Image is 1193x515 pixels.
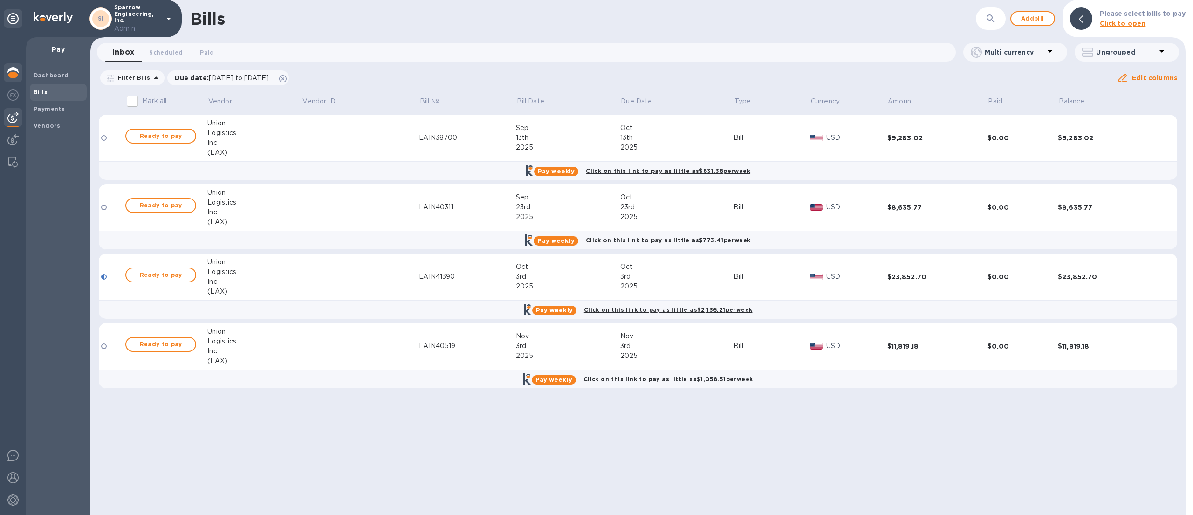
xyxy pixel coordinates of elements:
[620,192,734,202] div: Oct
[125,129,196,144] button: Ready to pay
[207,128,302,138] div: Logistics
[142,96,166,106] p: Mark all
[734,202,810,212] div: Bill
[516,212,620,222] div: 2025
[620,351,734,361] div: 2025
[1058,133,1158,143] div: $9,283.02
[1100,10,1186,17] b: Please select bills to pay
[207,336,302,346] div: Logistics
[302,96,335,106] p: Vendor ID
[1010,11,1055,26] button: Addbill
[207,346,302,356] div: Inc
[887,342,987,351] div: $11,819.18
[620,331,734,341] div: Nov
[207,138,302,148] div: Inc
[302,96,347,106] span: Vendor ID
[516,331,620,341] div: Nov
[114,24,161,34] p: Admin
[207,198,302,207] div: Logistics
[826,202,887,212] p: USD
[888,96,926,106] span: Amount
[516,282,620,291] div: 2025
[208,96,244,106] span: Vendor
[207,327,302,336] div: Union
[826,133,887,143] p: USD
[826,272,887,282] p: USD
[34,89,48,96] b: Bills
[516,262,620,272] div: Oct
[517,96,556,106] span: Bill Date
[811,96,840,106] p: Currency
[620,133,734,143] div: 13th
[1059,96,1085,106] p: Balance
[538,168,575,175] b: Pay weekly
[134,269,188,281] span: Ready to pay
[114,4,161,34] p: Sparrow Engineering, Inc.
[207,257,302,267] div: Union
[516,341,620,351] div: 3rd
[516,351,620,361] div: 2025
[1058,342,1158,351] div: $11,819.18
[134,339,188,350] span: Ready to pay
[810,274,823,280] img: USD
[621,96,652,106] p: Due Date
[34,105,65,112] b: Payments
[207,118,302,128] div: Union
[207,356,302,366] div: (LAX)
[207,217,302,227] div: (LAX)
[209,74,269,82] span: [DATE] to [DATE]
[620,212,734,222] div: 2025
[987,342,1058,351] div: $0.00
[207,287,302,296] div: (LAX)
[134,130,188,142] span: Ready to pay
[1058,272,1158,282] div: $23,852.70
[620,282,734,291] div: 2025
[114,74,151,82] p: Filter Bills
[734,272,810,282] div: Bill
[516,143,620,152] div: 2025
[810,343,823,350] img: USD
[207,148,302,158] div: (LAX)
[419,202,516,212] div: LAIN40311
[734,341,810,351] div: Bill
[734,96,763,106] span: Type
[535,376,572,383] b: Pay weekly
[536,307,573,314] b: Pay weekly
[167,70,289,85] div: Due date:[DATE] to [DATE]
[586,167,750,174] b: Click on this link to pay as little as $831.38 per week
[517,96,544,106] p: Bill Date
[620,272,734,282] div: 3rd
[620,202,734,212] div: 23rd
[1096,48,1156,57] p: Ungrouped
[7,89,19,101] img: Foreign exchange
[4,9,22,28] div: Unpin categories
[620,341,734,351] div: 3rd
[887,133,987,143] div: $9,283.02
[98,15,104,22] b: SI
[419,341,516,351] div: LAIN40519
[207,267,302,277] div: Logistics
[734,133,810,143] div: Bill
[125,198,196,213] button: Ready to pay
[584,306,753,313] b: Click on this link to pay as little as $2,136.21 per week
[987,203,1058,212] div: $0.00
[175,73,274,82] p: Due date :
[826,341,887,351] p: USD
[887,272,987,282] div: $23,852.70
[586,237,751,244] b: Click on this link to pay as little as $773.41 per week
[516,202,620,212] div: 23rd
[34,45,83,54] p: Pay
[419,272,516,282] div: LAIN41390
[985,48,1045,57] p: Multi currency
[1058,203,1158,212] div: $8,635.77
[1100,20,1146,27] b: Click to open
[516,123,620,133] div: Sep
[987,133,1058,143] div: $0.00
[1132,74,1177,82] u: Edit columns
[34,12,73,23] img: Logo
[149,48,183,57] span: Scheduled
[516,272,620,282] div: 3rd
[620,262,734,272] div: Oct
[620,123,734,133] div: Oct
